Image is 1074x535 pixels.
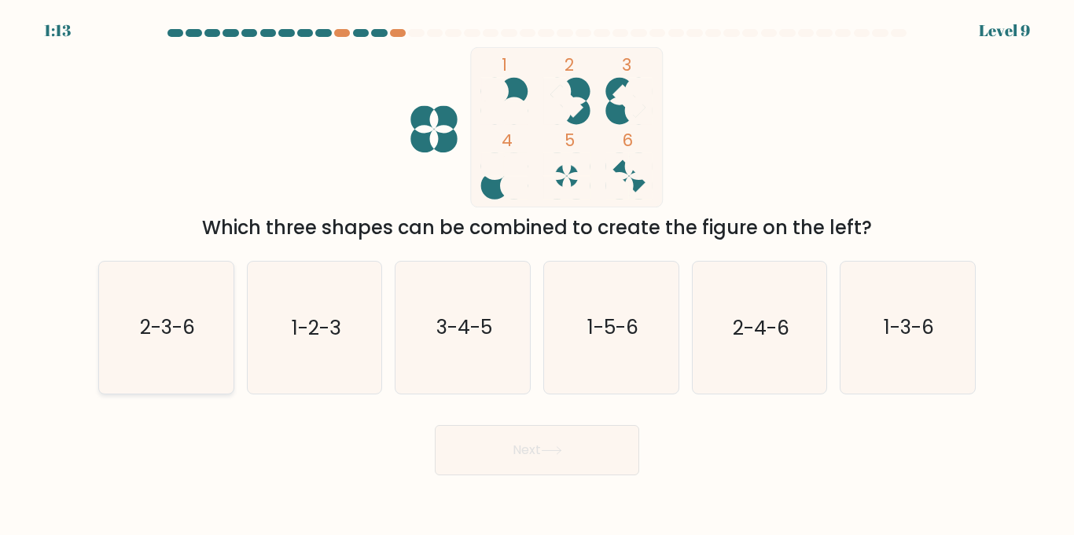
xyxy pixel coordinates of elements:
[502,53,508,76] tspan: 1
[436,313,492,341] text: 3-4-5
[884,313,934,341] text: 1-3-6
[435,425,639,475] button: Next
[502,129,513,152] tspan: 4
[565,53,574,76] tspan: 2
[979,19,1030,42] div: Level 9
[565,129,575,152] tspan: 5
[623,53,632,76] tspan: 3
[587,313,638,341] text: 1-5-6
[733,313,789,341] text: 2-4-6
[140,313,195,341] text: 2-3-6
[44,19,71,42] div: 1:13
[292,313,340,341] text: 1-2-3
[108,214,966,242] div: Which three shapes can be combined to create the figure on the left?
[623,129,634,152] tspan: 6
